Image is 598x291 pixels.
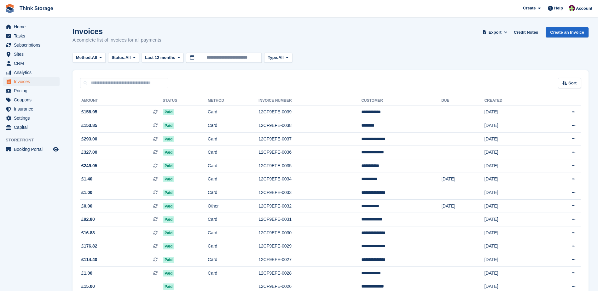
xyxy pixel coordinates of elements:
a: menu [3,95,60,104]
span: Paid [163,203,174,209]
span: All [125,54,131,61]
span: Paid [163,176,174,182]
td: Card [208,186,258,200]
span: Paid [163,123,174,129]
td: [DATE] [484,132,540,146]
td: 12CF9EFE-0034 [258,173,361,186]
span: Export [489,29,502,36]
a: Preview store [52,145,60,153]
td: 12CF9EFE-0033 [258,186,361,200]
span: £327.00 [81,149,97,156]
span: Subscriptions [14,41,52,49]
td: Card [208,266,258,280]
td: [DATE] [484,146,540,159]
span: Paid [163,109,174,115]
span: Last 12 months [145,54,175,61]
td: 12CF9EFE-0028 [258,266,361,280]
span: £293.00 [81,136,97,142]
td: Card [208,106,258,119]
td: [DATE] [484,266,540,280]
span: £1.00 [81,270,92,277]
td: [DATE] [441,173,484,186]
button: Last 12 months [142,53,183,63]
span: Paid [163,216,174,223]
td: [DATE] [484,159,540,173]
td: Card [208,146,258,159]
span: Paid [163,163,174,169]
th: Method [208,96,258,106]
span: Method: [76,54,92,61]
td: [DATE] [441,199,484,213]
h1: Invoices [73,27,161,36]
th: Customer [361,96,441,106]
a: menu [3,114,60,123]
span: Sort [568,80,577,86]
span: Paid [163,136,174,142]
span: £0.00 [81,203,92,209]
th: Due [441,96,484,106]
a: menu [3,86,60,95]
span: Coupons [14,95,52,104]
td: 12CF9EFE-0035 [258,159,361,173]
td: [DATE] [484,213,540,226]
span: Create [523,5,536,11]
span: All [278,54,284,61]
td: 12CF9EFE-0029 [258,240,361,253]
td: Card [208,119,258,133]
span: CRM [14,59,52,68]
td: Card [208,253,258,267]
span: £158.95 [81,109,97,115]
span: Paid [163,190,174,196]
span: £176.82 [81,243,97,249]
span: Storefront [6,137,63,143]
td: 12CF9EFE-0031 [258,213,361,226]
p: A complete list of invoices for all payments [73,37,161,44]
th: Status [163,96,208,106]
span: £92.80 [81,216,95,223]
span: Settings [14,114,52,123]
span: Status: [112,54,125,61]
span: £1.40 [81,176,92,182]
td: [DATE] [484,199,540,213]
a: menu [3,41,60,49]
a: Think Storage [17,3,56,14]
th: Invoice Number [258,96,361,106]
span: Capital [14,123,52,132]
td: [DATE] [484,106,540,119]
a: menu [3,59,60,68]
span: Booking Portal [14,145,52,154]
span: Help [554,5,563,11]
td: Card [208,240,258,253]
td: 12CF9EFE-0032 [258,199,361,213]
th: Amount [80,96,163,106]
td: 12CF9EFE-0038 [258,119,361,133]
a: menu [3,31,60,40]
td: 12CF9EFE-0027 [258,253,361,267]
td: Card [208,213,258,226]
button: Type: All [264,53,292,63]
td: Card [208,173,258,186]
span: Type: [268,54,278,61]
span: All [92,54,97,61]
img: Donna [569,5,575,11]
a: menu [3,50,60,59]
span: Paid [163,283,174,290]
td: [DATE] [484,253,540,267]
span: Invoices [14,77,52,86]
span: £1.00 [81,189,92,196]
a: menu [3,77,60,86]
span: £249.05 [81,163,97,169]
td: [DATE] [484,240,540,253]
td: [DATE] [484,173,540,186]
a: menu [3,123,60,132]
button: Export [481,27,509,37]
td: Card [208,132,258,146]
td: 12CF9EFE-0036 [258,146,361,159]
a: menu [3,145,60,154]
td: 12CF9EFE-0039 [258,106,361,119]
span: Paid [163,149,174,156]
span: £15.00 [81,283,95,290]
span: Paid [163,270,174,277]
span: Analytics [14,68,52,77]
span: £114.40 [81,256,97,263]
